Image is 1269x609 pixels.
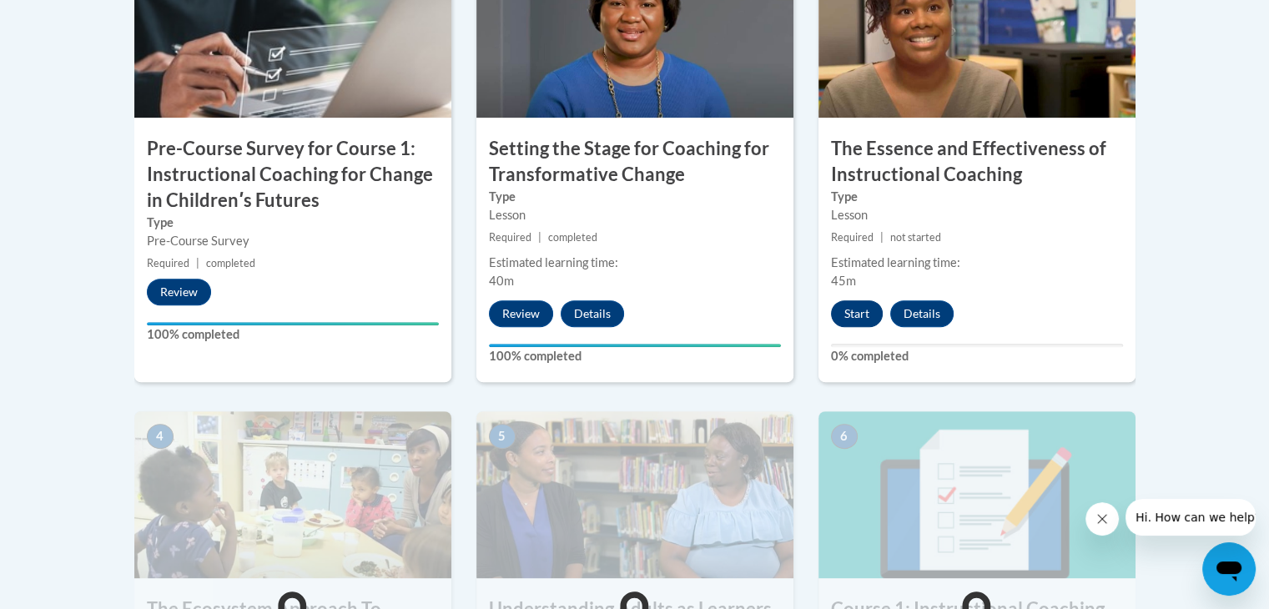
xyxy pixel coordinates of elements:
h3: The Essence and Effectiveness of Instructional Coaching [818,136,1136,188]
span: 4 [147,424,174,449]
iframe: Close message [1085,502,1119,536]
button: Review [489,300,553,327]
span: completed [548,231,597,244]
div: Your progress [147,322,439,325]
span: Required [489,231,531,244]
img: Course Image [476,411,793,578]
label: Type [831,188,1123,206]
span: 45m [831,274,856,288]
div: Your progress [489,344,781,347]
label: Type [147,214,439,232]
label: 100% completed [147,325,439,344]
button: Review [147,279,211,305]
div: Estimated learning time: [489,254,781,272]
label: 100% completed [489,347,781,365]
iframe: Message from company [1125,499,1256,536]
img: Course Image [818,411,1136,578]
span: | [538,231,541,244]
span: 40m [489,274,514,288]
span: Hi. How can we help? [10,12,135,25]
span: completed [206,257,255,269]
span: | [880,231,884,244]
span: Required [831,231,874,244]
span: | [196,257,199,269]
img: Course Image [134,411,451,578]
button: Details [561,300,624,327]
span: Required [147,257,189,269]
button: Details [890,300,954,327]
span: 6 [831,424,858,449]
label: 0% completed [831,347,1123,365]
div: Estimated learning time: [831,254,1123,272]
button: Start [831,300,883,327]
span: 5 [489,424,516,449]
span: not started [890,231,941,244]
h3: Setting the Stage for Coaching for Transformative Change [476,136,793,188]
div: Lesson [831,206,1123,224]
iframe: Button to launch messaging window [1202,542,1256,596]
div: Lesson [489,206,781,224]
h3: Pre-Course Survey for Course 1: Instructional Coaching for Change in Childrenʹs Futures [134,136,451,213]
div: Pre-Course Survey [147,232,439,250]
label: Type [489,188,781,206]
